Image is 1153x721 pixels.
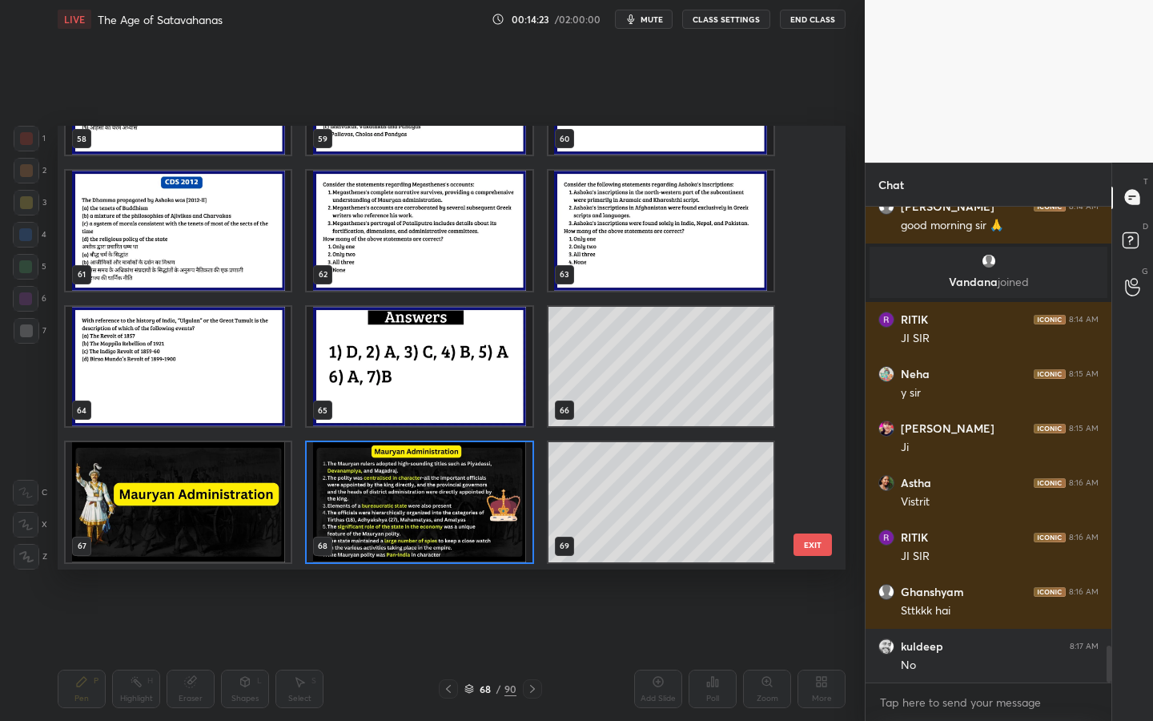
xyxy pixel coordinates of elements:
img: default.png [878,584,894,600]
div: grid [58,126,818,570]
img: iconic-dark.1390631f.png [1034,587,1066,597]
p: Chat [866,163,917,206]
div: 6 [13,286,46,312]
img: 3 [878,366,894,382]
p: Vandana [879,276,1098,288]
img: 1759459415DFNWLJ.pdf [548,171,773,291]
div: 8:16 AM [1069,587,1099,597]
div: 5 [13,254,46,280]
div: 8:14 AM [1069,202,1099,211]
div: 2 [14,158,46,183]
span: joined [998,274,1029,289]
button: CLASS SETTINGS [682,10,770,29]
img: 1727f9dfd44846e0a960d2f90c416b87.jpg [878,638,894,655]
img: c4869cf7e89343dbb428b4feffedc52e.jpg [878,475,894,491]
p: T [1143,175,1148,187]
div: 4 [13,222,46,248]
img: iconic-dark.1390631f.png [1034,424,1066,433]
p: G [1142,265,1148,277]
button: End Class [780,10,846,29]
div: 8:15 AM [1069,424,1099,433]
button: mute [615,10,673,29]
img: iconic-dark.1390631f.png [1034,478,1066,488]
span: mute [641,14,663,25]
div: / [496,684,501,694]
img: iconic-dark.1390631f.png [1034,533,1066,542]
img: default.png [981,253,997,269]
h6: [PERSON_NAME] [901,199,994,214]
div: C [13,480,47,506]
div: 8:16 AM [1069,478,1099,488]
img: default.png [878,199,894,215]
h6: Neha [901,367,930,381]
div: 7 [14,318,46,344]
img: iconic-dark.1390631f.png [1034,369,1066,379]
div: 3 [14,190,46,215]
h6: Ghanshyam [901,585,964,599]
img: 1759459415DFNWLJ.pdf [307,307,532,427]
div: 8:16 AM [1069,533,1099,542]
img: 1759459415DFNWLJ.pdf [307,171,532,291]
div: JI SIR [901,549,1099,565]
div: grid [866,207,1111,683]
h6: kuldeep [901,639,943,654]
h6: RITIK [901,312,928,327]
img: 1759459415DFNWLJ.pdf [66,307,291,427]
img: 17594595176VZIN5.pdf [307,442,532,562]
div: LIVE [58,10,91,29]
div: 8:14 AM [1069,315,1099,324]
h6: [PERSON_NAME] [901,421,994,436]
div: Z [14,544,47,570]
button: EXIT [793,534,832,556]
img: iconic-dark.1390631f.png [1034,202,1066,211]
div: Vistrit [901,494,1099,510]
img: af757849fa97499ab4b86387c2811a35.jpg [878,312,894,328]
h6: RITIK [901,530,928,545]
h6: Astha [901,476,931,490]
h4: The Age of Satavahanas [98,12,223,27]
img: 1759459415DFNWLJ.pdf [66,171,291,291]
div: 8:17 AM [1070,642,1099,651]
img: iconic-dark.1390631f.png [1034,315,1066,324]
div: 8:15 AM [1069,369,1099,379]
div: JI SIR [901,331,1099,347]
div: X [13,512,47,538]
div: 68 [477,684,493,694]
div: y sir [901,385,1099,401]
div: 90 [504,682,516,696]
img: 97f9dcdee8784c918f9cf5c1f9fa4d8f.jpg [878,421,894,437]
div: 1 [14,126,46,151]
div: good morning sir 🙏 [901,218,1099,234]
div: No [901,658,1099,674]
div: Sttkkk hai [901,603,1099,619]
img: 17594595176VZIN5.pdf [66,442,291,562]
div: Ji [901,440,1099,456]
img: af757849fa97499ab4b86387c2811a35.jpg [878,530,894,546]
p: D [1143,220,1148,232]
